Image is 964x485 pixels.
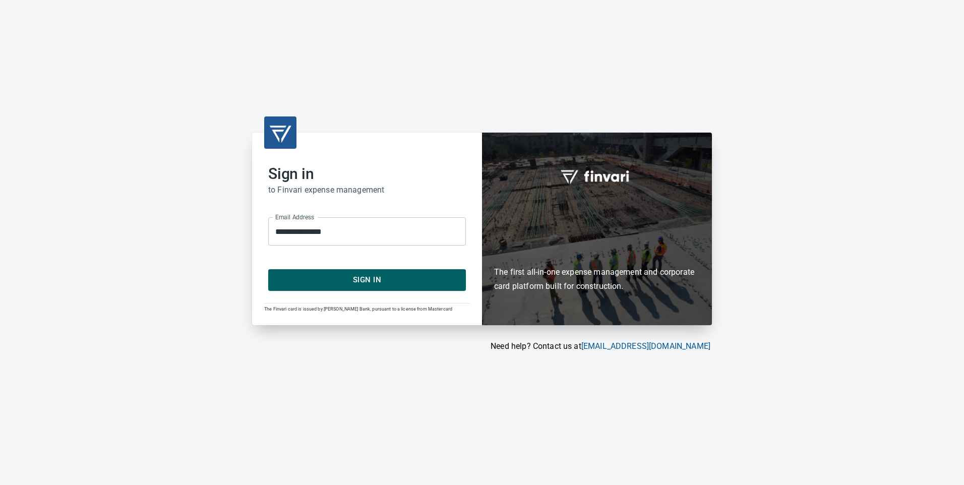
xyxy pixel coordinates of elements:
h2: Sign in [268,165,466,183]
a: [EMAIL_ADDRESS][DOMAIN_NAME] [581,341,710,351]
img: transparent_logo.png [268,120,292,145]
span: The Finvari card is issued by [PERSON_NAME] Bank, pursuant to a license from Mastercard [264,307,452,312]
h6: The first all-in-one expense management and corporate card platform built for construction. [494,207,700,293]
img: fullword_logo_white.png [559,164,635,188]
h6: to Finvari expense management [268,183,466,197]
p: Need help? Contact us at [252,340,710,352]
div: Finvari [482,133,712,325]
span: Sign In [279,273,455,286]
button: Sign In [268,269,466,290]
